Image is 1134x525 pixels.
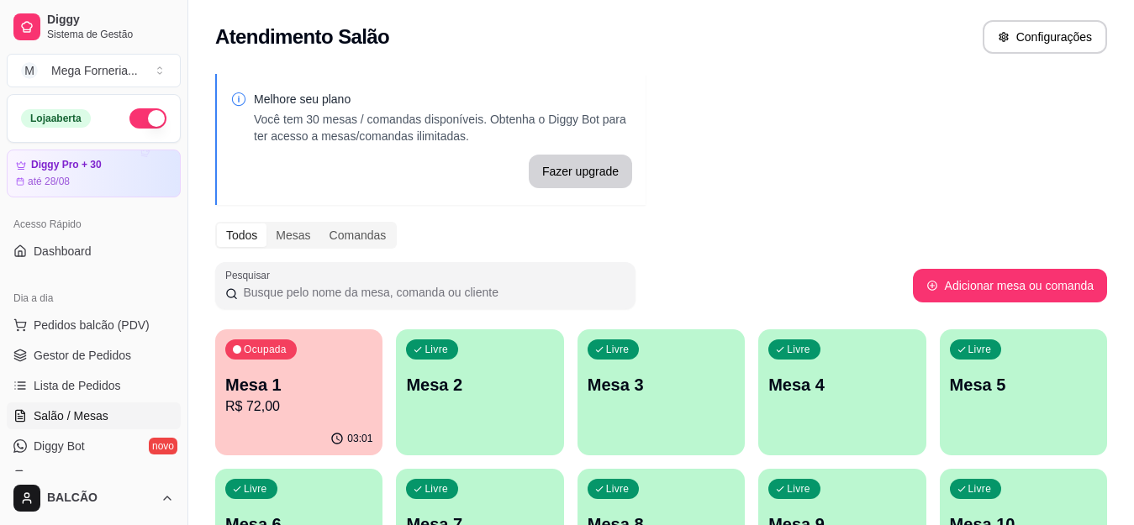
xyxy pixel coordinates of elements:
[7,478,181,518] button: BALCÃO
[968,343,992,356] p: Livre
[7,433,181,459] a: Diggy Botnovo
[425,482,448,496] p: Livre
[34,438,85,454] span: Diggy Bot
[34,407,108,424] span: Salão / Mesas
[7,342,181,369] a: Gestor de Pedidos
[215,24,389,50] h2: Atendimento Salão
[968,482,992,496] p: Livre
[787,343,810,356] p: Livre
[588,373,735,396] p: Mesa 3
[425,343,448,356] p: Livre
[950,373,1097,396] p: Mesa 5
[225,373,372,396] p: Mesa 1
[7,211,181,238] div: Acesso Rápido
[913,269,1107,302] button: Adicionar mesa ou comanda
[7,463,181,490] a: KDS
[51,62,138,79] div: Mega Forneria ...
[787,482,810,496] p: Livre
[7,238,181,265] a: Dashboard
[320,223,396,247] div: Comandas
[406,373,553,396] p: Mesa 2
[244,482,267,496] p: Livre
[28,175,70,188] article: até 28/08
[244,343,287,356] p: Ocupada
[7,312,181,339] button: Pedidos balcão (PDV)
[606,482,630,496] p: Livre
[266,223,319,247] div: Mesas
[7,7,181,47] a: DiggySistema de Gestão
[31,159,102,171] article: Diggy Pro + 30
[21,109,91,128] div: Loja aberta
[34,243,92,260] span: Dashboard
[129,108,166,129] button: Alterar Status
[983,20,1107,54] button: Configurações
[34,377,121,394] span: Lista de Pedidos
[47,28,174,41] span: Sistema de Gestão
[606,343,630,356] p: Livre
[768,373,915,396] p: Mesa 4
[34,468,58,485] span: KDS
[238,284,625,301] input: Pesquisar
[217,223,266,247] div: Todos
[7,150,181,197] a: Diggy Pro + 30até 28/08
[47,491,154,506] span: BALCÃO
[215,329,382,455] button: OcupadaMesa 1R$ 72,0003:01
[578,329,745,455] button: LivreMesa 3
[254,111,632,144] p: Você tem 30 mesas / comandas disponíveis. Obtenha o Diggy Bot para ter acesso a mesas/comandas il...
[34,317,150,333] span: Pedidos balcão (PDV)
[21,62,38,79] span: M
[47,13,174,28] span: Diggy
[7,402,181,429] a: Salão / Mesas
[7,54,181,87] button: Select a team
[758,329,926,455] button: LivreMesa 4
[225,268,276,282] label: Pesquisar
[529,155,632,188] button: Fazer upgrade
[254,91,632,108] p: Melhore seu plano
[396,329,563,455] button: LivreMesa 2
[225,396,372,417] p: R$ 72,00
[7,372,181,399] a: Lista de Pedidos
[7,285,181,312] div: Dia a dia
[34,347,131,364] span: Gestor de Pedidos
[940,329,1107,455] button: LivreMesa 5
[347,432,372,445] p: 03:01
